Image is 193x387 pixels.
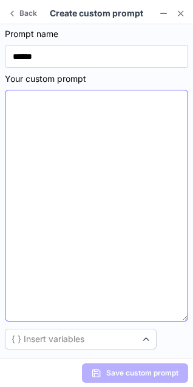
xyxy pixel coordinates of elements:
section: Create custom prompt [39,7,154,19]
div: { } Insert variables [12,333,84,345]
span: Back [17,9,39,18]
label: Prompt name [5,28,188,40]
button: Save custom prompt [82,363,188,383]
button: Back [5,6,42,21]
label: Your custom prompt [5,73,188,85]
span: Save custom prompt [106,368,178,378]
